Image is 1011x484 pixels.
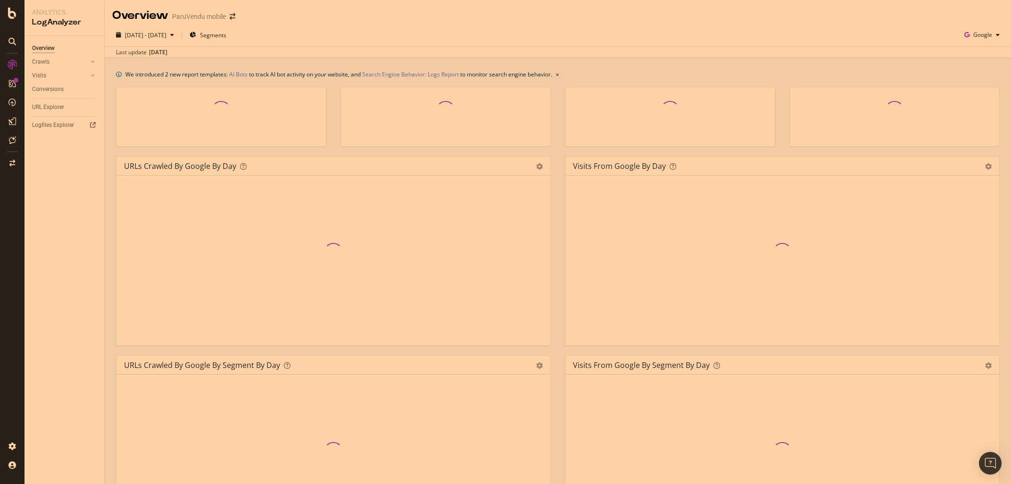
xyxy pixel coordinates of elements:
[536,163,543,170] div: gear
[32,43,98,53] a: Overview
[973,31,992,39] span: Google
[985,163,992,170] div: gear
[32,120,74,130] div: Logfiles Explorer
[32,43,55,53] div: Overview
[230,13,235,20] div: arrow-right-arrow-left
[112,27,178,42] button: [DATE] - [DATE]
[116,69,1000,79] div: info banner
[200,31,226,39] span: Segments
[32,57,88,67] a: Crawls
[125,69,552,79] div: We introduced 2 new report templates: to track AI bot activity on your website, and to monitor se...
[172,12,226,21] div: ParuVendu mobile
[32,84,98,94] a: Conversions
[229,69,248,79] a: AI Bots
[573,360,710,370] div: Visits from Google By Segment By Day
[112,8,168,24] div: Overview
[554,67,561,81] button: close banner
[32,71,88,81] a: Visits
[116,48,167,57] div: Last update
[32,17,97,28] div: LogAnalyzer
[124,360,280,370] div: URLs Crawled by Google By Segment By Day
[961,27,1003,42] button: Google
[32,57,50,67] div: Crawls
[32,8,97,17] div: Analytics
[149,48,167,57] div: [DATE]
[32,102,98,112] a: URL Explorer
[32,84,64,94] div: Conversions
[979,452,1002,475] div: Open Intercom Messenger
[32,102,64,112] div: URL Explorer
[125,31,166,39] span: [DATE] - [DATE]
[32,71,46,81] div: Visits
[186,27,230,42] button: Segments
[573,161,666,171] div: Visits from Google by day
[536,362,543,369] div: gear
[124,161,236,171] div: URLs Crawled by Google by day
[32,120,98,130] a: Logfiles Explorer
[362,69,459,79] a: Search Engine Behavior: Logs Report
[985,362,992,369] div: gear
